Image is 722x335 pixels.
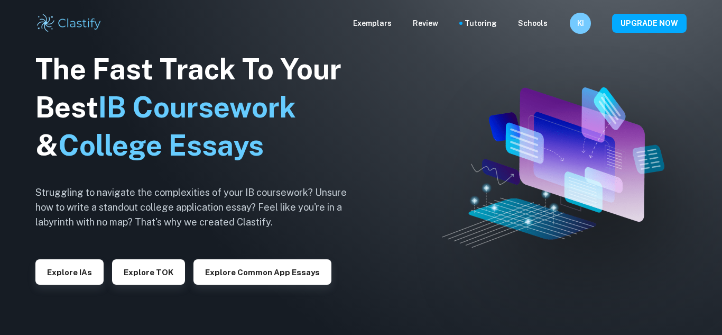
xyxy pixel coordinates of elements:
img: Clastify hero [442,87,664,248]
a: Explore Common App essays [193,267,331,277]
a: Schools [518,17,548,29]
button: Explore Common App essays [193,259,331,285]
a: Explore IAs [35,267,104,277]
h1: The Fast Track To Your Best & [35,50,363,165]
h6: Struggling to navigate the complexities of your IB coursework? Unsure how to write a standout col... [35,185,363,230]
a: Explore TOK [112,267,185,277]
img: Clastify logo [35,13,103,34]
button: Explore TOK [112,259,185,285]
button: KI [570,13,591,34]
p: Review [413,17,438,29]
h6: KI [575,17,587,29]
a: Tutoring [465,17,497,29]
p: Exemplars [353,17,392,29]
span: IB Coursework [98,90,296,124]
button: UPGRADE NOW [612,14,687,33]
button: Explore IAs [35,259,104,285]
button: Help and Feedback [556,21,561,26]
span: College Essays [58,129,264,162]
